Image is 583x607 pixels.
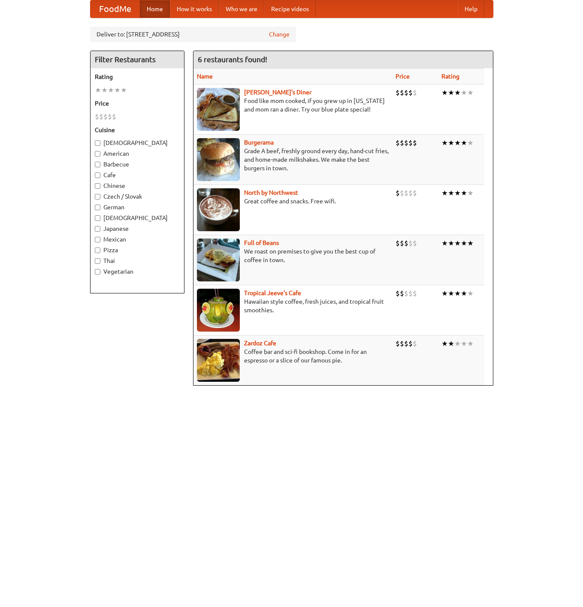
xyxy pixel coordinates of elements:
[458,0,484,18] a: Help
[467,88,474,97] li: ★
[448,339,454,348] li: ★
[264,0,316,18] a: Recipe videos
[91,0,140,18] a: FoodMe
[404,138,408,148] li: $
[95,85,101,95] li: ★
[197,239,240,281] img: beans.jpg
[454,289,461,298] li: ★
[396,188,400,198] li: $
[244,239,279,246] b: Full of Beans
[467,239,474,248] li: ★
[448,188,454,198] li: ★
[95,267,180,276] label: Vegetarian
[244,139,274,146] a: Burgerama
[108,85,114,95] li: ★
[219,0,264,18] a: Who we are
[244,89,311,96] a: [PERSON_NAME]'s Diner
[396,73,410,80] a: Price
[404,188,408,198] li: $
[461,188,467,198] li: ★
[95,149,180,158] label: American
[461,138,467,148] li: ★
[441,239,448,248] li: ★
[269,30,290,39] a: Change
[461,239,467,248] li: ★
[95,248,100,253] input: Pizza
[108,112,112,121] li: $
[413,339,417,348] li: $
[448,239,454,248] li: ★
[244,290,301,296] a: Tropical Jeeve's Cafe
[454,188,461,198] li: ★
[408,138,413,148] li: $
[408,339,413,348] li: $
[197,347,389,365] p: Coffee bar and sci-fi bookshop. Come in for an espresso or a slice of our famous pie.
[454,339,461,348] li: ★
[95,171,180,179] label: Cafe
[95,126,180,134] h5: Cuisine
[396,239,400,248] li: $
[413,138,417,148] li: $
[95,203,180,211] label: German
[441,88,448,97] li: ★
[103,112,108,121] li: $
[400,188,404,198] li: $
[95,237,100,242] input: Mexican
[114,85,121,95] li: ★
[461,339,467,348] li: ★
[197,247,389,264] p: We roast on premises to give you the best cup of coffee in town.
[400,289,404,298] li: $
[197,197,389,205] p: Great coffee and snacks. Free wifi.
[441,339,448,348] li: ★
[441,188,448,198] li: ★
[197,289,240,332] img: jeeves.jpg
[101,85,108,95] li: ★
[404,239,408,248] li: $
[95,140,100,146] input: [DEMOGRAPHIC_DATA]
[95,151,100,157] input: American
[197,73,213,80] a: Name
[244,340,276,347] a: Zardoz Cafe
[454,88,461,97] li: ★
[467,188,474,198] li: ★
[95,172,100,178] input: Cafe
[467,138,474,148] li: ★
[95,181,180,190] label: Chinese
[95,235,180,244] label: Mexican
[467,339,474,348] li: ★
[408,88,413,97] li: $
[99,112,103,121] li: $
[197,147,389,172] p: Grade A beef, freshly ground every day, hand-cut fries, and home-made milkshakes. We make the bes...
[244,189,298,196] b: North by Northwest
[95,112,99,121] li: $
[400,339,404,348] li: $
[95,99,180,108] h5: Price
[448,138,454,148] li: ★
[198,55,267,63] ng-pluralize: 6 restaurants found!
[95,194,100,199] input: Czech / Slovak
[197,339,240,382] img: zardoz.jpg
[197,97,389,114] p: Food like mom cooked, if you grew up in [US_STATE] and mom ran a diner. Try our blue plate special!
[413,188,417,198] li: $
[408,289,413,298] li: $
[413,289,417,298] li: $
[95,269,100,275] input: Vegetarian
[413,239,417,248] li: $
[121,85,127,95] li: ★
[413,88,417,97] li: $
[404,88,408,97] li: $
[454,138,461,148] li: ★
[441,138,448,148] li: ★
[95,246,180,254] label: Pizza
[90,27,296,42] div: Deliver to: [STREET_ADDRESS]
[467,289,474,298] li: ★
[448,289,454,298] li: ★
[197,88,240,131] img: sallys.jpg
[95,205,100,210] input: German
[95,215,100,221] input: [DEMOGRAPHIC_DATA]
[400,138,404,148] li: $
[396,138,400,148] li: $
